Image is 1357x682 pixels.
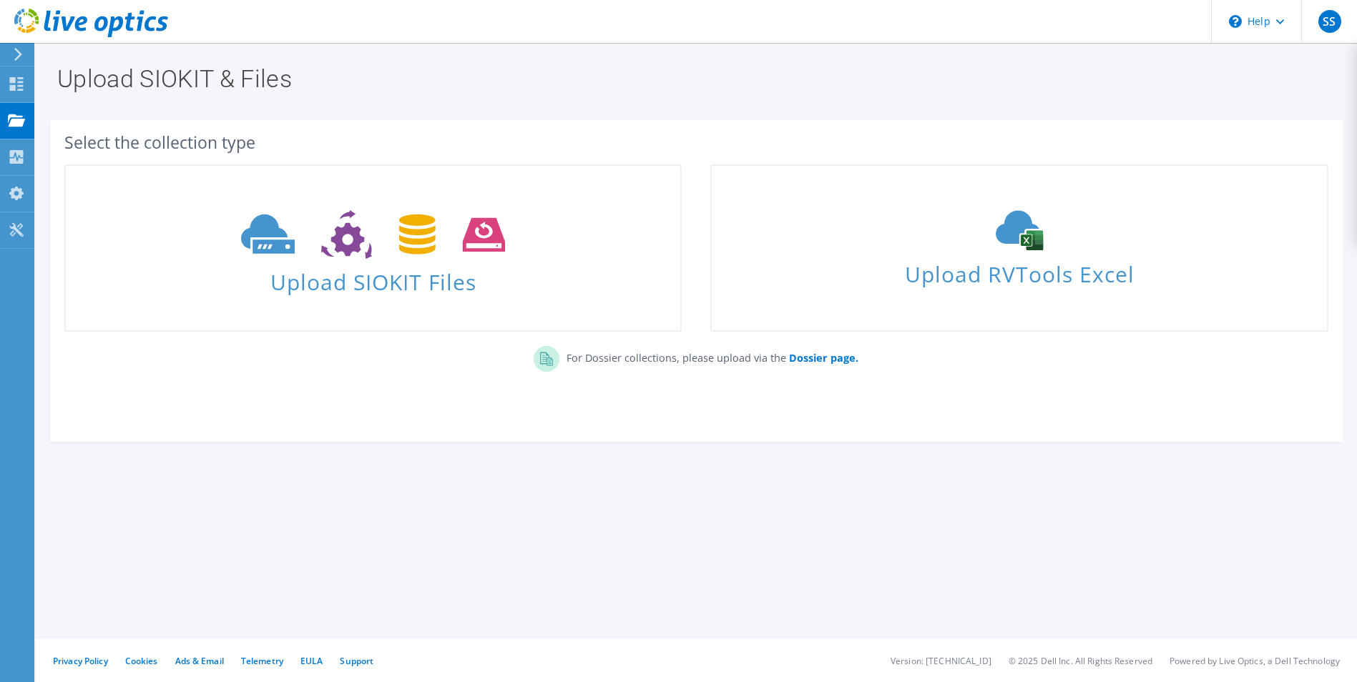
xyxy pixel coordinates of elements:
svg: \n [1229,15,1242,28]
li: Powered by Live Optics, a Dell Technology [1170,655,1340,667]
h1: Upload SIOKIT & Files [57,66,1328,91]
a: Upload RVTools Excel [710,164,1328,332]
span: Upload SIOKIT Files [66,262,680,293]
a: Dossier page. [786,351,858,365]
span: Upload RVTools Excel [712,255,1326,286]
a: Privacy Policy [53,655,108,667]
a: Ads & Email [175,655,224,667]
li: © 2025 Dell Inc. All Rights Reserved [1009,655,1152,667]
div: Select the collection type [64,134,1328,150]
p: For Dossier collections, please upload via the [559,346,858,366]
span: SS [1318,10,1341,33]
a: Support [340,655,373,667]
a: EULA [300,655,323,667]
b: Dossier page. [789,351,858,365]
a: Telemetry [241,655,283,667]
a: Cookies [125,655,158,667]
li: Version: [TECHNICAL_ID] [891,655,991,667]
a: Upload SIOKIT Files [64,164,682,332]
